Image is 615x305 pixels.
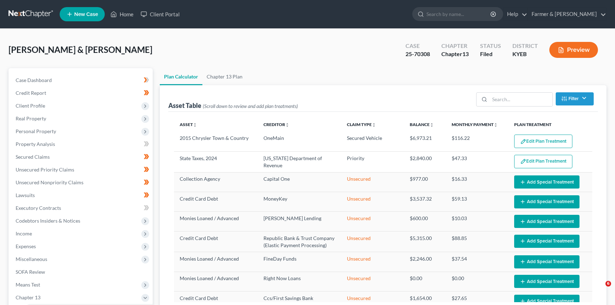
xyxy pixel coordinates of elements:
[404,192,446,212] td: $3,537.32
[10,266,153,278] a: SOFA Review
[406,50,430,58] div: 25-70308
[74,12,98,17] span: New Case
[10,163,153,176] a: Unsecured Priority Claims
[446,272,509,291] td: $0.00
[16,90,46,96] span: Credit Report
[168,101,298,110] div: Asset Table
[16,192,35,198] span: Lawsuits
[16,218,80,224] span: Codebtors Insiders & Notices
[406,42,430,50] div: Case
[174,272,258,291] td: Monies Loaned / Advanced
[494,123,498,127] i: unfold_more
[556,92,594,105] button: Filter
[263,122,289,127] a: Creditorunfold_more
[193,123,197,127] i: unfold_more
[341,231,404,252] td: Unsecured
[174,132,258,152] td: 2015 Chrysler Town & Country
[16,128,56,134] span: Personal Property
[549,42,598,58] button: Preview
[341,252,404,272] td: Unsecured
[160,68,202,85] a: Plan Calculator
[16,141,55,147] span: Property Analysis
[16,230,32,236] span: Income
[404,132,446,152] td: $6,973.21
[174,192,258,212] td: Credit Card Debt
[480,42,501,50] div: Status
[174,252,258,272] td: Monies Loaned / Advanced
[16,256,47,262] span: Miscellaneous
[512,50,538,58] div: KYEB
[512,42,538,50] div: District
[9,44,152,55] span: [PERSON_NAME] & [PERSON_NAME]
[514,155,572,168] button: Edit Plan Treatment
[10,87,153,99] a: Credit Report
[446,192,509,212] td: $59.13
[591,281,608,298] iframe: Intercom live chat
[514,235,579,248] button: Add Special Treatment
[203,103,298,109] span: (Scroll down to review and add plan treatments)
[16,294,40,300] span: Chapter 13
[174,152,258,172] td: State Taxes, 2024
[258,272,342,291] td: Right Now Loans
[16,103,45,109] span: Client Profile
[341,172,404,192] td: Unsecured
[508,118,592,132] th: Plan Treatment
[341,132,404,152] td: Secured Vehicle
[341,272,404,291] td: Unsecured
[341,192,404,212] td: Unsecured
[174,212,258,231] td: Monies Loaned / Advanced
[10,151,153,163] a: Secured Claims
[258,212,342,231] td: [PERSON_NAME] Lending
[16,269,45,275] span: SOFA Review
[258,152,342,172] td: [US_STATE] Department of Revenue
[285,123,289,127] i: unfold_more
[258,252,342,272] td: FineDay Funds
[514,255,579,268] button: Add Special Treatment
[16,243,36,249] span: Expenses
[16,167,74,173] span: Unsecured Priority Claims
[441,42,469,50] div: Chapter
[514,135,572,148] button: Edit Plan Treatment
[258,132,342,152] td: OneMain
[404,272,446,291] td: $0.00
[462,50,469,57] span: 13
[16,205,61,211] span: Executory Contracts
[202,68,247,85] a: Chapter 13 Plan
[520,138,526,145] img: edit-pencil-c1479a1de80d8dea1e2430c2f745a3c6a07e9d7aa2eeffe225670001d78357a8.svg
[490,93,553,106] input: Search...
[514,215,579,228] button: Add Special Treatment
[258,231,342,252] td: Republic Bank & Trust Company (Elastic Payment Processing)
[514,275,579,288] button: Add Special Treatment
[430,123,434,127] i: unfold_more
[10,202,153,214] a: Executory Contracts
[10,189,153,202] a: Lawsuits
[10,176,153,189] a: Unsecured Nonpriority Claims
[107,8,137,21] a: Home
[528,8,606,21] a: Farmer & [PERSON_NAME]
[426,7,491,21] input: Search by name...
[16,154,50,160] span: Secured Claims
[347,122,376,127] a: Claim Typeunfold_more
[404,172,446,192] td: $977.00
[520,158,526,164] img: edit-pencil-c1479a1de80d8dea1e2430c2f745a3c6a07e9d7aa2eeffe225670001d78357a8.svg
[404,152,446,172] td: $2,840.00
[174,231,258,252] td: Credit Card Debt
[372,123,376,127] i: unfold_more
[16,77,52,83] span: Case Dashboard
[446,132,509,152] td: $116.22
[180,122,197,127] a: Assetunfold_more
[404,231,446,252] td: $5,315.00
[441,50,469,58] div: Chapter
[258,192,342,212] td: MoneyKey
[16,282,40,288] span: Means Test
[514,195,579,208] button: Add Special Treatment
[605,281,611,287] span: 6
[341,212,404,231] td: Unsecured
[480,50,501,58] div: Filed
[446,152,509,172] td: $47.33
[446,252,509,272] td: $37.54
[504,8,527,21] a: Help
[258,172,342,192] td: Capital One
[446,172,509,192] td: $16.33
[404,212,446,231] td: $600.00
